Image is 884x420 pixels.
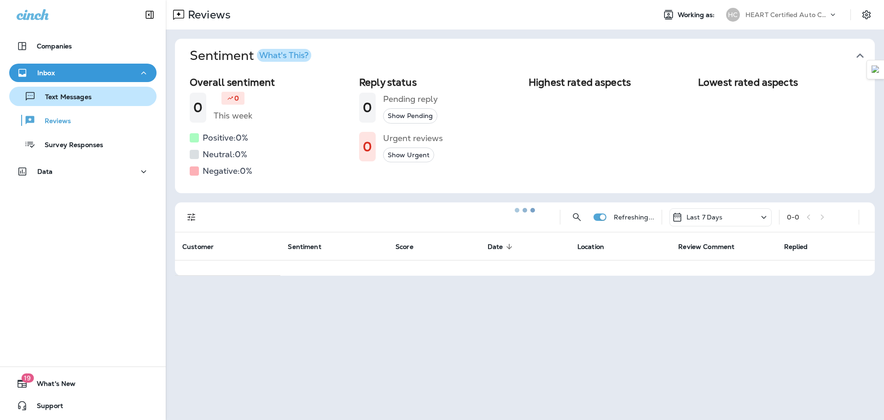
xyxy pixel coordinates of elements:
[28,380,76,391] span: What's New
[36,93,92,102] p: Text Messages
[9,396,157,415] button: Support
[9,64,157,82] button: Inbox
[21,373,34,383] span: 19
[28,402,63,413] span: Support
[9,87,157,106] button: Text Messages
[9,37,157,55] button: Companies
[35,117,71,126] p: Reviews
[9,111,157,130] button: Reviews
[37,42,72,50] p: Companies
[37,69,55,77] p: Inbox
[35,141,103,150] p: Survey Responses
[9,374,157,393] button: 19What's New
[9,162,157,181] button: Data
[137,6,163,24] button: Collapse Sidebar
[872,65,880,74] img: Detect Auto
[37,168,53,175] p: Data
[9,135,157,154] button: Survey Responses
